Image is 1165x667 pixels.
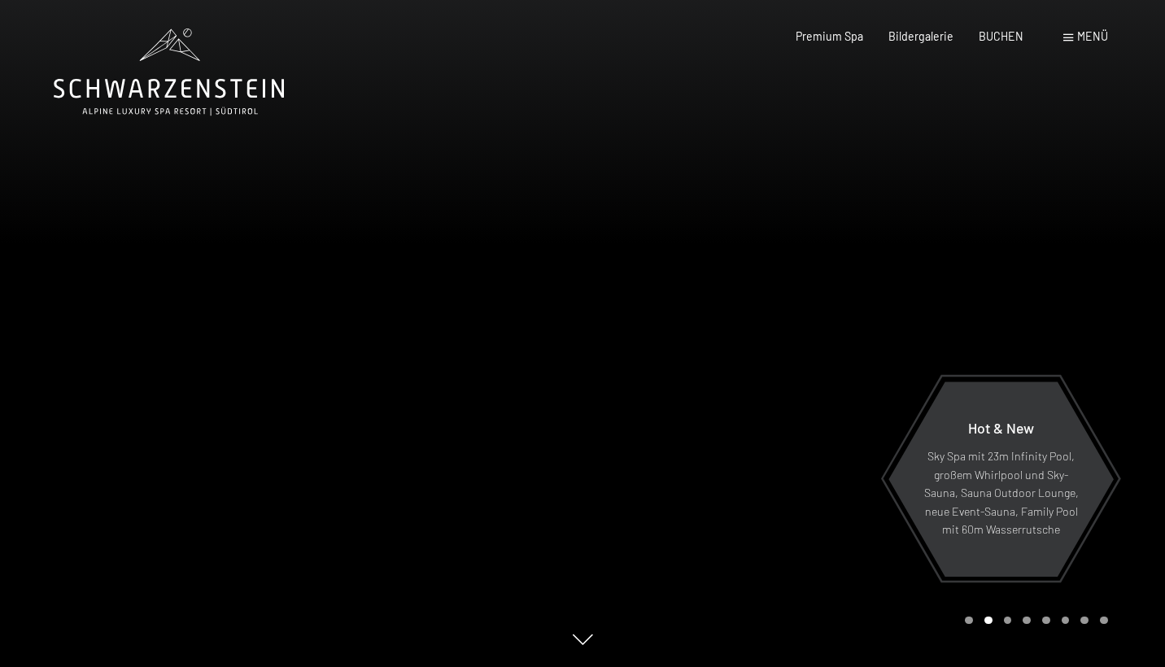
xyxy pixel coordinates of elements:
div: Carousel Page 5 [1042,617,1050,625]
span: Menü [1077,29,1108,43]
a: Hot & New Sky Spa mit 23m Infinity Pool, großem Whirlpool und Sky-Sauna, Sauna Outdoor Lounge, ne... [888,381,1115,578]
a: Premium Spa [796,29,863,43]
div: Carousel Page 4 [1023,617,1031,625]
div: Carousel Pagination [959,617,1107,625]
div: Carousel Page 3 [1004,617,1012,625]
a: Bildergalerie [888,29,953,43]
div: Carousel Page 6 [1062,617,1070,625]
span: Hot & New [968,419,1034,437]
p: Sky Spa mit 23m Infinity Pool, großem Whirlpool und Sky-Sauna, Sauna Outdoor Lounge, neue Event-S... [923,447,1079,539]
div: Carousel Page 1 [965,617,973,625]
div: Carousel Page 2 (Current Slide) [984,617,993,625]
a: BUCHEN [979,29,1023,43]
div: Carousel Page 7 [1080,617,1089,625]
div: Carousel Page 8 [1100,617,1108,625]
